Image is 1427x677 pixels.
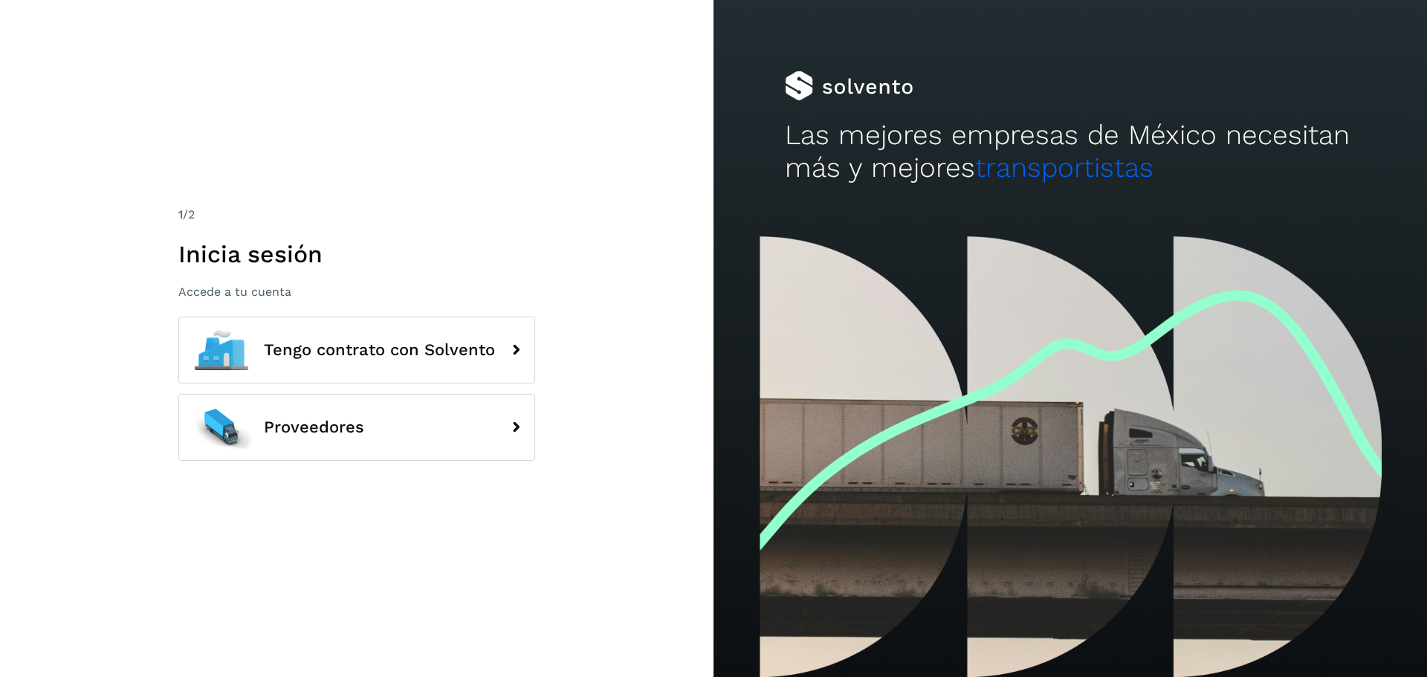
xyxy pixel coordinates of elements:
span: Tengo contrato con Solvento [264,341,495,359]
span: transportistas [975,152,1153,184]
button: Proveedores [178,394,535,461]
button: Tengo contrato con Solvento [178,317,535,383]
span: 1 [178,207,183,221]
div: /2 [178,206,535,224]
h2: Las mejores empresas de México necesitan más y mejores [785,119,1356,185]
h1: Inicia sesión [178,240,535,268]
span: Proveedores [264,418,364,436]
p: Accede a tu cuenta [178,285,535,299]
